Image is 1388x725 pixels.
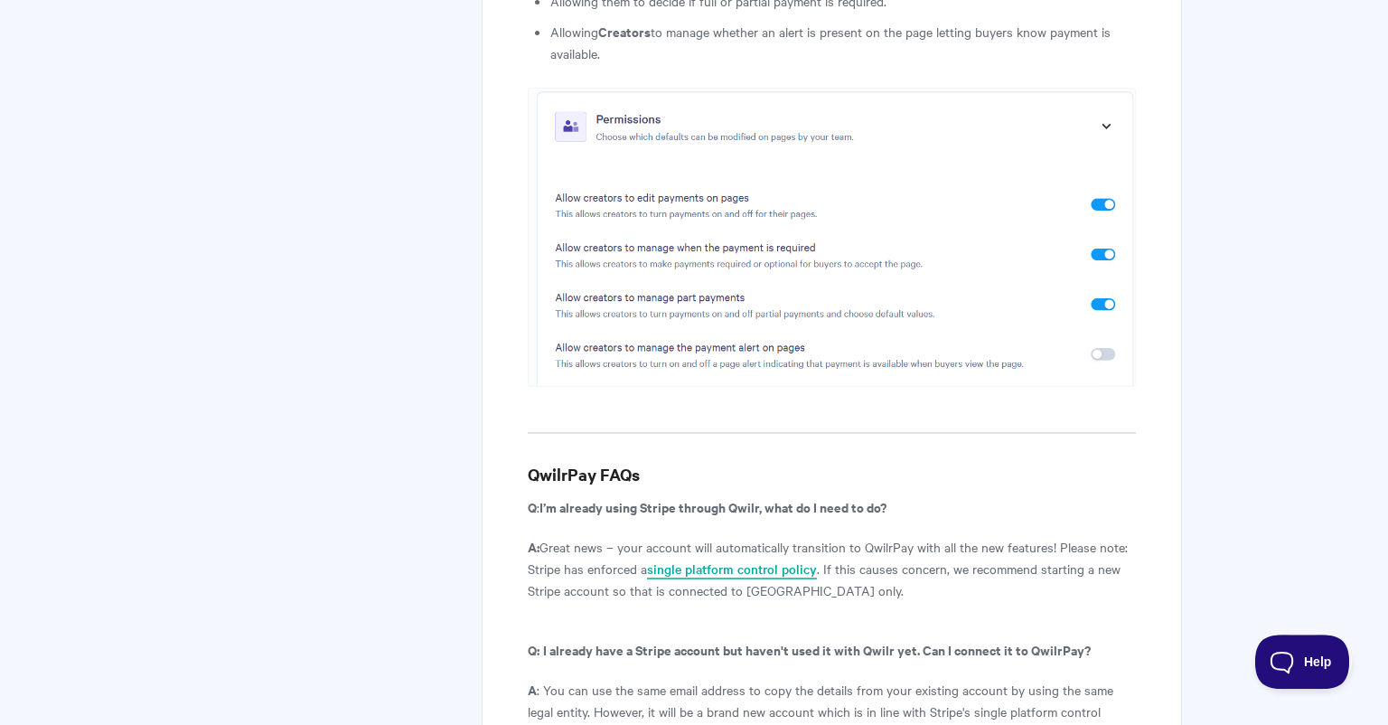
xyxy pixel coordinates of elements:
b: A: [528,537,539,556]
img: file-qBdlx7BcRH.png [528,88,1136,387]
b: Q [528,497,537,516]
a: single platform control policy [647,560,817,579]
h3: QwilrPay FAQs [528,462,1136,487]
b: I already have a Stripe account but haven't used it with Qwilr yet. Can I connect it to QwilrPay? [543,640,1091,659]
b: A [528,680,537,699]
p: : [528,496,1136,518]
li: Allowing to manage whether an alert is present on the page letting buyers know payment is available. [550,21,1136,64]
iframe: Toggle Customer Support [1255,635,1352,689]
b: I’m already using Stripe through Qwilr, what do I need to do? [539,497,886,516]
b: Creators [598,22,651,41]
p: Great news – your account will automatically transition to QwilrPay with all the new features! Pl... [528,536,1136,601]
b: Q: [528,640,539,659]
